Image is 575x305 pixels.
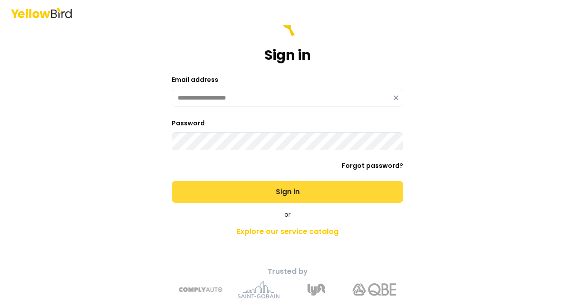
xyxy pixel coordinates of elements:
[128,223,447,241] a: Explore our service catalog
[128,266,447,277] p: Trusted by
[284,210,291,219] span: or
[342,161,403,170] a: Forgot password?
[172,119,205,128] label: Password
[172,75,218,84] label: Email address
[264,47,311,63] h1: Sign in
[172,181,403,203] button: Sign in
